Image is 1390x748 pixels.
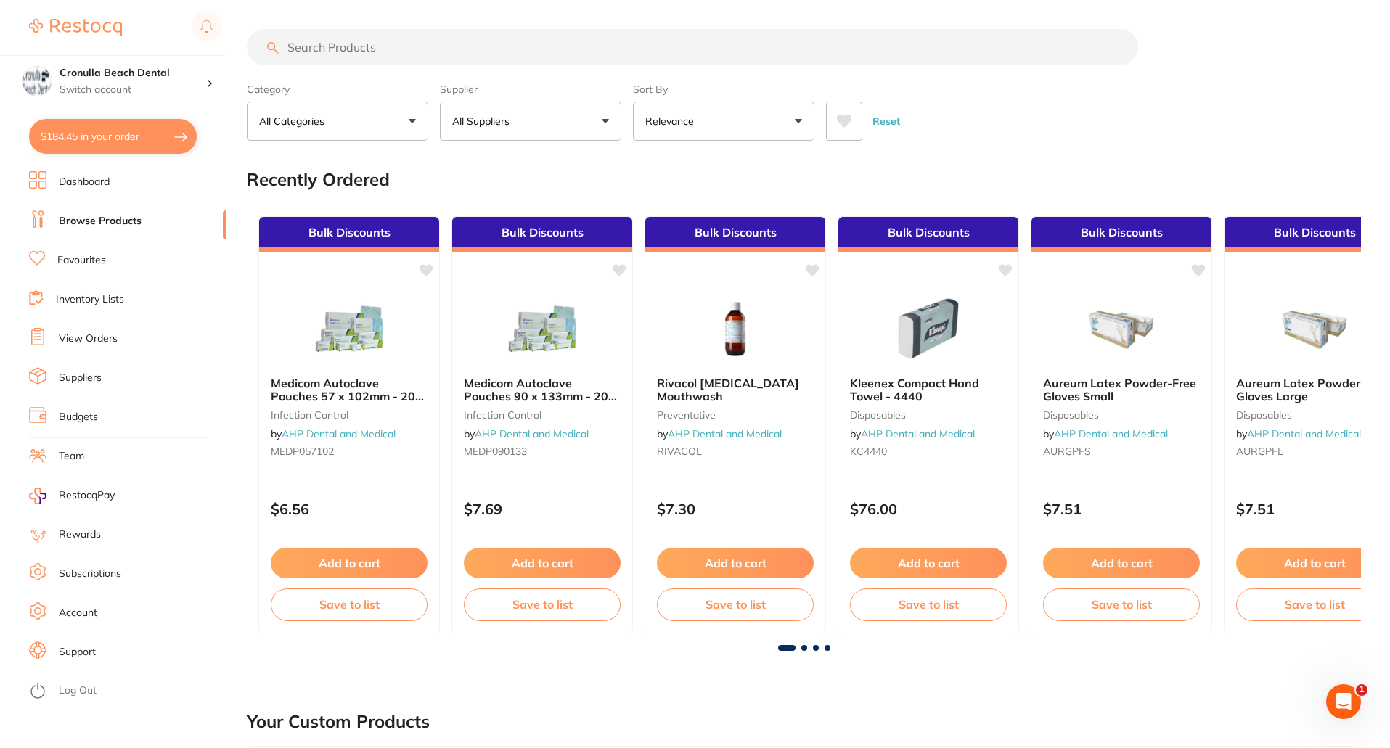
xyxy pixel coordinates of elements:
a: Budgets [59,410,98,424]
small: preventative [657,409,814,421]
img: Restocq Logo [29,19,122,36]
button: Relevance [633,102,814,141]
button: Save to list [271,588,428,620]
a: Inventory Lists [56,292,124,307]
a: Restocq Logo [29,11,122,44]
button: Add to cart [657,548,814,578]
h2: Your Custom Products [247,712,430,732]
a: Account [59,606,97,620]
small: infection control [464,409,621,421]
button: $184.45 in your order [29,119,197,154]
button: Add to cart [850,548,1007,578]
a: Support [59,645,96,659]
button: Reset [868,102,904,141]
p: All Categories [259,114,330,128]
img: Rivacol Chlorhexidine Mouthwash [688,292,782,365]
a: AHP Dental and Medical [475,427,589,440]
label: Sort By [633,83,814,96]
small: AURGPFS [1043,445,1200,457]
small: MEDP090133 [464,445,621,457]
a: AHP Dental and Medical [861,427,975,440]
p: Switch account [60,83,206,97]
button: Save to list [850,588,1007,620]
span: by [850,427,975,440]
div: Bulk Discounts [259,217,439,252]
p: $7.30 [657,501,814,517]
div: Bulk Discounts [452,217,632,252]
img: Medicom Autoclave Pouches 90 x 133mm - 200 per box [495,292,589,365]
a: Dashboard [59,175,110,189]
img: Aureum Latex Powder-Free Gloves Large [1267,292,1362,365]
p: $6.56 [271,501,428,517]
button: All Suppliers [440,102,621,141]
small: disposables [1043,409,1200,421]
button: Log Out [29,680,221,703]
img: Aureum Latex Powder-Free Gloves Small [1074,292,1169,365]
button: Add to cart [464,548,621,578]
div: Bulk Discounts [1031,217,1211,252]
span: 1 [1356,684,1367,696]
b: Aureum Latex Powder-Free Gloves Small [1043,377,1200,403]
small: MEDP057102 [271,445,428,457]
a: Subscriptions [59,567,121,581]
h4: Cronulla Beach Dental [60,66,206,81]
span: by [464,427,589,440]
p: $76.00 [850,501,1007,517]
b: Kleenex Compact Hand Towel - 4440 [850,377,1007,403]
button: Add to cart [271,548,428,578]
div: Bulk Discounts [838,217,1018,252]
a: AHP Dental and Medical [1247,427,1361,440]
p: $7.69 [464,501,621,517]
img: RestocqPay [29,488,46,504]
iframe: Intercom live chat [1326,684,1361,719]
a: RestocqPay [29,488,115,504]
a: Favourites [57,253,106,268]
small: KC4440 [850,445,1007,457]
label: Category [247,83,428,96]
small: RIVACOL [657,445,814,457]
button: Save to list [657,588,814,620]
span: by [1236,427,1361,440]
a: AHP Dental and Medical [282,427,396,440]
span: by [657,427,782,440]
small: infection control [271,409,428,421]
button: All Categories [247,102,428,141]
button: Add to cart [1043,548,1200,578]
div: Bulk Discounts [645,217,825,252]
a: View Orders [59,332,118,346]
input: Search Products [247,29,1138,65]
span: by [271,427,396,440]
img: Medicom Autoclave Pouches 57 x 102mm - 200 per box [302,292,396,365]
p: All Suppliers [452,114,515,128]
a: Log Out [59,683,97,698]
a: Browse Products [59,214,142,229]
a: AHP Dental and Medical [1054,427,1168,440]
button: Save to list [464,588,621,620]
a: AHP Dental and Medical [668,427,782,440]
p: $7.51 [1043,501,1200,517]
button: Save to list [1043,588,1200,620]
b: Rivacol Chlorhexidine Mouthwash [657,377,814,403]
span: RestocqPay [59,488,115,503]
small: disposables [850,409,1007,421]
a: Suppliers [59,371,102,385]
p: Relevance [645,114,700,128]
h2: Recently Ordered [247,170,390,190]
a: Rewards [59,527,101,542]
span: by [1043,427,1168,440]
img: Cronulla Beach Dental [23,67,52,96]
b: Medicom Autoclave Pouches 90 x 133mm - 200 per box [464,377,621,403]
a: Team [59,449,84,464]
label: Supplier [440,83,621,96]
b: Medicom Autoclave Pouches 57 x 102mm - 200 per box [271,377,428,403]
img: Kleenex Compact Hand Towel - 4440 [881,292,976,365]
